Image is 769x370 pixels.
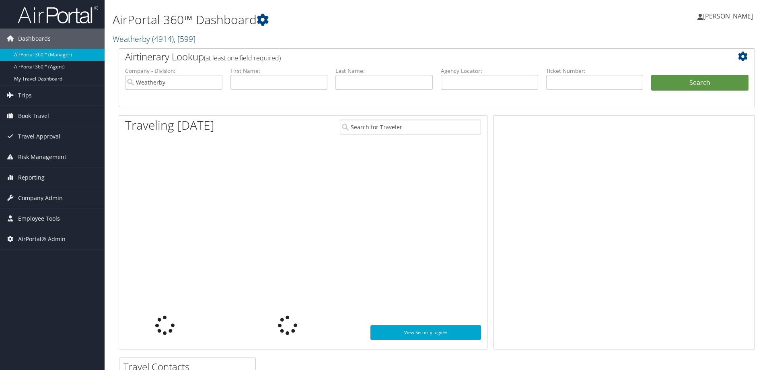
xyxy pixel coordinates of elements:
[703,12,753,21] span: [PERSON_NAME]
[18,106,49,126] span: Book Travel
[18,5,98,24] img: airportal-logo.png
[125,117,214,134] h1: Traveling [DATE]
[18,209,60,229] span: Employee Tools
[441,67,538,75] label: Agency Locator:
[230,67,328,75] label: First Name:
[125,50,695,64] h2: Airtinerary Lookup
[546,67,644,75] label: Ticket Number:
[152,33,174,44] span: ( 4914 )
[697,4,761,28] a: [PERSON_NAME]
[18,147,66,167] span: Risk Management
[340,120,481,134] input: Search for Traveler
[18,188,63,208] span: Company Admin
[18,85,32,105] span: Trips
[18,167,45,188] span: Reporting
[18,229,66,249] span: AirPortal® Admin
[125,67,222,75] label: Company - Division:
[18,29,51,49] span: Dashboards
[651,75,748,91] button: Search
[113,11,545,28] h1: AirPortal 360™ Dashboard
[370,325,481,340] a: View SecurityLogic®
[335,67,433,75] label: Last Name:
[113,33,195,44] a: Weatherby
[204,54,281,62] span: (at least one field required)
[174,33,195,44] span: , [ 599 ]
[18,126,60,147] span: Travel Approval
